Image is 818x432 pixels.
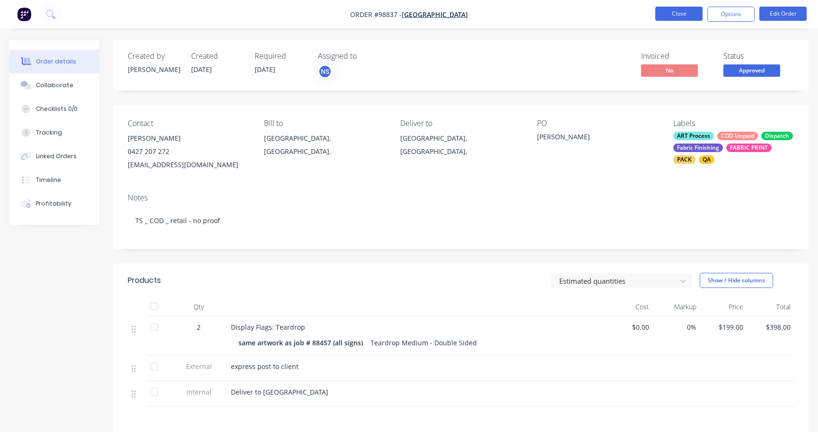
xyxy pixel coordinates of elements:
button: Linked Orders [9,144,99,168]
div: [PERSON_NAME]0427 207 272[EMAIL_ADDRESS][DOMAIN_NAME] [128,132,249,171]
div: Collaborate [36,81,73,90]
span: express post to client [231,362,299,371]
div: same artwork as job # 88457 (all signs) [238,336,367,350]
div: [GEOGRAPHIC_DATA], [GEOGRAPHIC_DATA], [264,132,385,162]
div: TS _ COD _ retail - no proof [128,206,794,235]
div: 0427 207 272 [128,145,249,158]
img: Factory [17,7,31,21]
div: PACK [673,155,695,164]
div: Checklists 0/0 [36,105,78,113]
div: [GEOGRAPHIC_DATA], [GEOGRAPHIC_DATA], [264,132,385,158]
button: Collaborate [9,73,99,97]
div: [PERSON_NAME] [128,64,180,74]
div: Assigned to [318,52,413,61]
div: Teardrop Medium - Double Sided [367,336,481,350]
div: Created by [128,52,180,61]
button: Order details [9,50,99,73]
span: External [174,361,223,371]
span: 0% [657,322,696,332]
div: Required [255,52,307,61]
span: 2 [197,322,201,332]
span: $0.00 [609,322,649,332]
div: QA [699,155,714,164]
span: Display Flags: Teardrop [231,323,305,332]
div: Fabric Finishing [673,144,723,152]
div: Qty [170,297,227,316]
div: Profitability [36,199,71,208]
div: Status [723,52,794,61]
div: [GEOGRAPHIC_DATA], [GEOGRAPHIC_DATA], [400,132,521,162]
span: $398.00 [751,322,791,332]
button: NS [318,64,332,79]
div: Order details [36,57,76,66]
div: Tracking [36,128,62,137]
div: Bill to [264,119,385,128]
div: Price [700,297,748,316]
div: [PERSON_NAME] [128,132,249,145]
span: Internal [174,387,223,397]
button: Close [655,7,703,21]
button: Timeline [9,168,99,192]
div: Timeline [36,176,61,184]
button: Approved [723,64,780,79]
div: Total [747,297,794,316]
div: Notes [128,193,794,202]
button: Checklists 0/0 [9,97,99,121]
button: Show / Hide columns [700,273,773,288]
span: [DATE] [191,65,212,74]
div: FABRIC PRINT [726,144,772,152]
div: Invoiced [641,52,712,61]
div: [EMAIL_ADDRESS][DOMAIN_NAME] [128,158,249,171]
div: PO [537,119,658,128]
button: Options [707,7,755,22]
span: [DATE] [255,65,275,74]
span: Order #98837 - [350,10,402,19]
div: Products [128,275,161,286]
button: Tracking [9,121,99,144]
div: COD Unpaid [717,132,758,140]
div: Created [191,52,243,61]
button: Profitability [9,192,99,216]
span: Deliver to [GEOGRAPHIC_DATA] [231,387,328,396]
div: [GEOGRAPHIC_DATA], [GEOGRAPHIC_DATA], [400,132,521,158]
div: Dispatch [761,132,793,140]
div: Cost [606,297,653,316]
span: Approved [723,64,780,76]
div: Labels [673,119,794,128]
div: Linked Orders [36,152,77,161]
div: Markup [653,297,700,316]
a: [GEOGRAPHIC_DATA] [402,10,468,19]
div: Contact [128,119,249,128]
span: No [641,64,698,76]
button: Edit Order [759,7,807,21]
div: ART Process [673,132,714,140]
span: $199.00 [704,322,744,332]
div: Deliver to [400,119,521,128]
div: [PERSON_NAME] [537,132,655,145]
